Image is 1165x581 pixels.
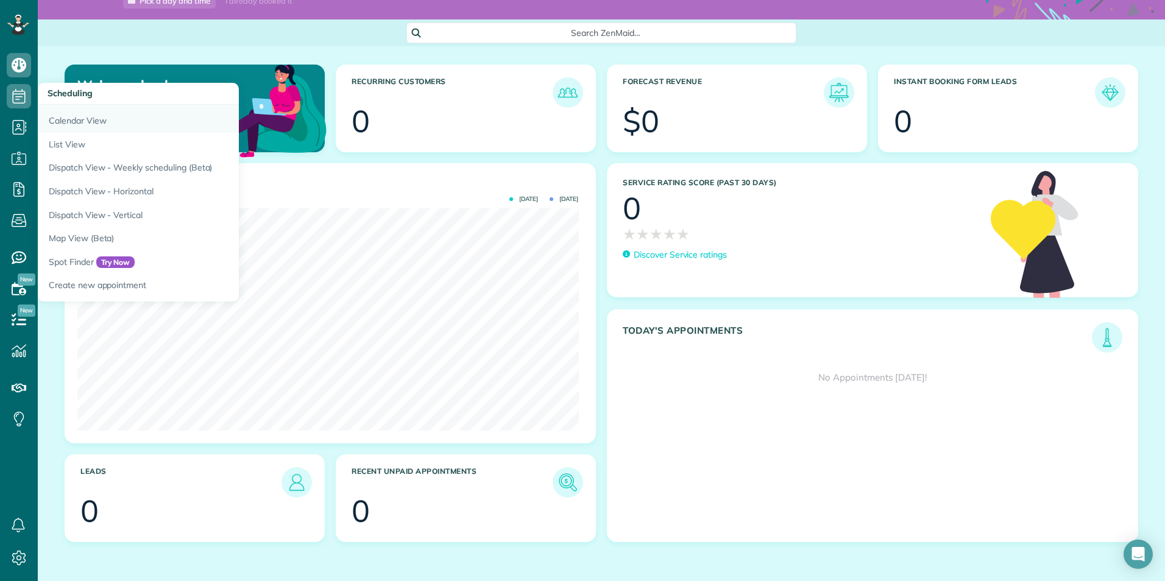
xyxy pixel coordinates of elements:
h3: Forecast Revenue [623,77,824,108]
span: ★ [636,224,650,245]
p: Discover Service ratings [634,248,727,261]
a: Dispatch View - Vertical [38,203,342,227]
span: New [18,305,35,317]
span: ★ [623,224,636,245]
div: 0 [623,193,641,224]
span: New [18,273,35,286]
img: icon_forecast_revenue-8c13a41c7ed35a8dcfafea3cbb826a0462acb37728057bba2d056411b612bbbe.png [827,80,851,105]
h3: Instant Booking Form Leads [894,77,1095,108]
h3: Recent unpaid appointments [352,467,553,498]
p: Welcome back, [PERSON_NAME]! [77,77,242,110]
div: $0 [623,106,659,136]
span: Try Now [96,256,135,269]
a: Dispatch View - Horizontal [38,180,342,203]
a: List View [38,133,342,157]
img: icon_form_leads-04211a6a04a5b2264e4ee56bc0799ec3eb69b7e499cbb523a139df1d13a81ae0.png [1098,80,1122,105]
div: 0 [352,106,370,136]
h3: Service Rating score (past 30 days) [623,178,979,187]
span: ★ [676,224,690,245]
h3: Leads [80,467,282,498]
span: [DATE] [509,196,538,202]
a: Map View (Beta) [38,227,342,250]
span: [DATE] [550,196,578,202]
div: 0 [352,496,370,526]
div: No Appointments [DATE]! [607,353,1138,403]
img: icon_unpaid_appointments-47b8ce3997adf2238b356f14209ab4cced10bd1f174958f3ca8f1d0dd7fffeee.png [556,470,580,495]
a: Spot FinderTry Now [38,250,342,274]
img: icon_leads-1bed01f49abd5b7fead27621c3d59655bb73ed531f8eeb49469d10e621d6b896.png [285,470,309,495]
h3: Recurring Customers [352,77,553,108]
div: 0 [894,106,912,136]
a: Create new appointment [38,273,342,301]
a: Discover Service ratings [623,248,727,261]
a: Dispatch View - Weekly scheduling (Beta) [38,156,342,180]
div: 0 [80,496,99,526]
h3: Actual Revenue this month [80,179,583,190]
span: ★ [650,224,663,245]
img: icon_recurring_customers-cf858462ba22bcd05b5a5880d41d6543d210077de5bb9ebc9590e49fd87d84ed.png [556,80,580,105]
h3: Today's Appointments [623,325,1092,353]
span: ★ [663,224,676,245]
a: Calendar View [38,105,342,133]
img: icon_todays_appointments-901f7ab196bb0bea1936b74009e4eb5ffbc2d2711fa7634e0d609ed5ef32b18b.png [1095,325,1119,350]
span: Scheduling [48,88,93,99]
div: Open Intercom Messenger [1124,540,1153,569]
img: dashboard_welcome-42a62b7d889689a78055ac9021e634bf52bae3f8056760290aed330b23ab8690.png [211,51,329,169]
